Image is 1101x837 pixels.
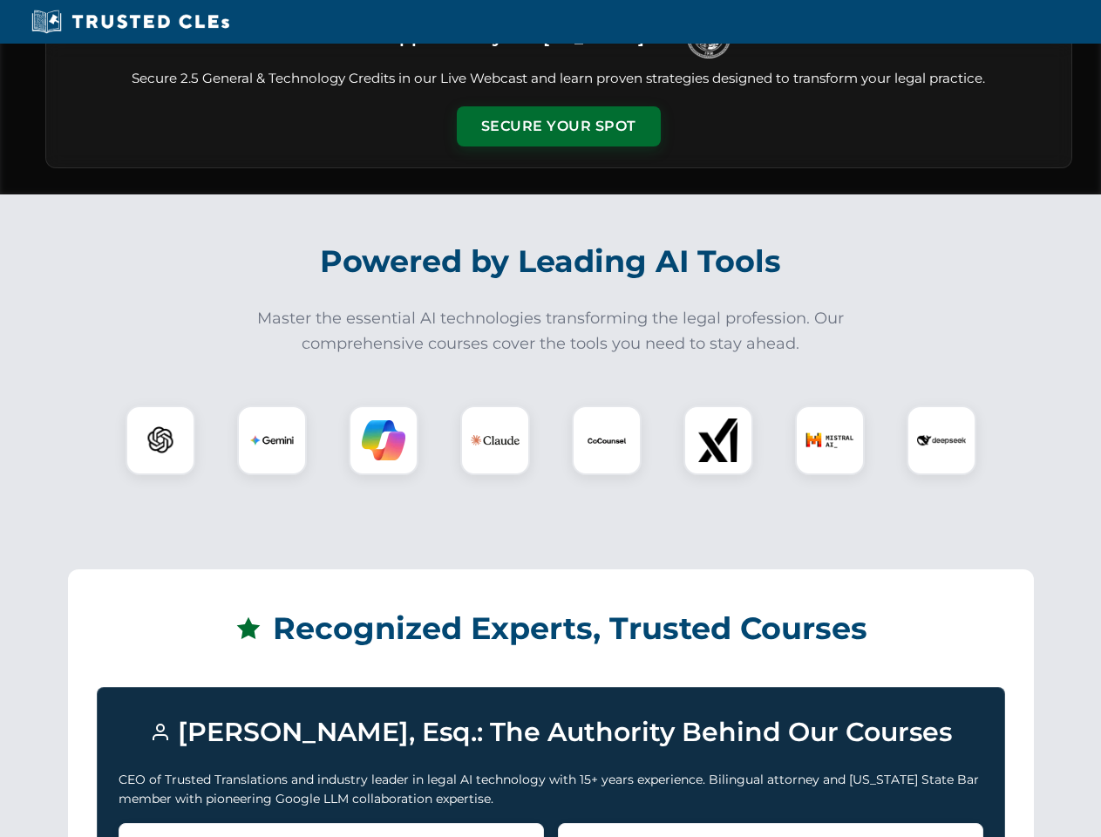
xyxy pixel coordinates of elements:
[119,709,983,756] h3: [PERSON_NAME], Esq.: The Authority Behind Our Courses
[683,405,753,475] div: xAI
[805,416,854,465] img: Mistral AI Logo
[246,306,856,357] p: Master the essential AI technologies transforming the legal profession. Our comprehensive courses...
[457,106,661,146] button: Secure Your Spot
[97,598,1005,659] h2: Recognized Experts, Trusted Courses
[907,405,976,475] div: DeepSeek
[250,418,294,462] img: Gemini Logo
[67,69,1050,89] p: Secure 2.5 General & Technology Credits in our Live Webcast and learn proven strategies designed ...
[572,405,642,475] div: CoCounsel
[460,405,530,475] div: Claude
[795,405,865,475] div: Mistral AI
[119,770,983,809] p: CEO of Trusted Translations and industry leader in legal AI technology with 15+ years experience....
[362,418,405,462] img: Copilot Logo
[26,9,234,35] img: Trusted CLEs
[126,405,195,475] div: ChatGPT
[135,415,186,466] img: ChatGPT Logo
[471,416,520,465] img: Claude Logo
[585,418,629,462] img: CoCounsel Logo
[917,416,966,465] img: DeepSeek Logo
[349,405,418,475] div: Copilot
[697,418,740,462] img: xAI Logo
[237,405,307,475] div: Gemini
[68,231,1034,292] h2: Powered by Leading AI Tools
